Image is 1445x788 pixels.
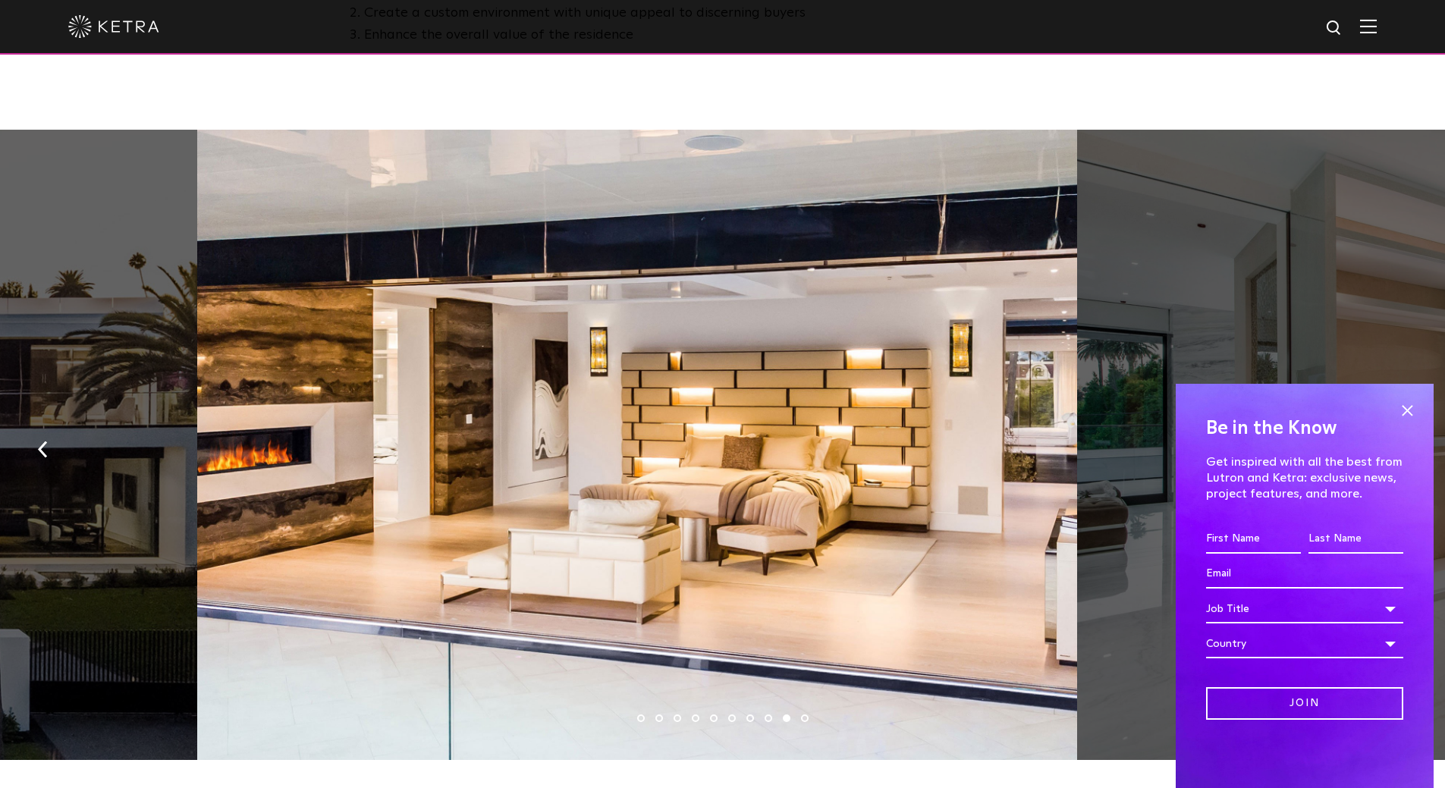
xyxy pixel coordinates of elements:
[1206,560,1403,589] input: Email
[1360,19,1377,33] img: Hamburger%20Nav.svg
[1206,525,1301,554] input: First Name
[1206,454,1403,501] p: Get inspired with all the best from Lutron and Ketra: exclusive news, project features, and more.
[38,441,48,458] img: arrow-left-black.svg
[68,15,159,38] img: ketra-logo-2019-white
[1308,525,1403,554] input: Last Name
[1206,414,1403,443] h4: Be in the Know
[1206,595,1403,623] div: Job Title
[1206,629,1403,658] div: Country
[1325,19,1344,38] img: search icon
[1206,687,1403,720] input: Join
